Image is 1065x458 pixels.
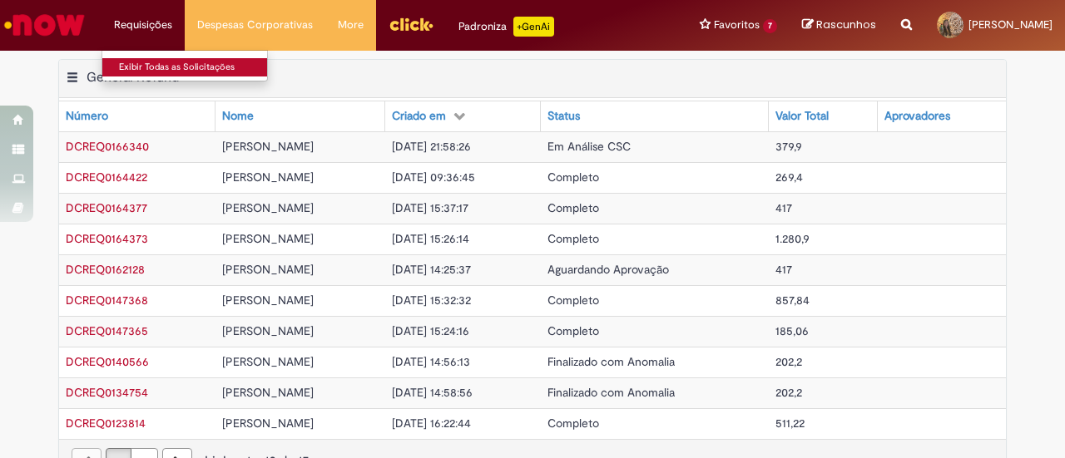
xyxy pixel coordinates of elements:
[222,231,314,246] span: [PERSON_NAME]
[775,262,792,277] span: 417
[66,231,148,246] a: Abrir Registro: DCREQ0164373
[66,354,149,369] a: Abrir Registro: DCREQ0140566
[389,12,433,37] img: click_logo_yellow_360x200.png
[66,108,108,125] div: Número
[66,139,149,154] span: DCREQ0166340
[775,170,803,185] span: 269,4
[102,58,285,76] a: Exibir Todas as Solicitações
[222,200,314,215] span: [PERSON_NAME]
[222,385,314,400] span: [PERSON_NAME]
[392,385,473,400] span: [DATE] 14:58:56
[222,108,254,125] div: Nome
[66,231,148,246] span: DCREQ0164373
[222,323,314,338] span: [PERSON_NAME]
[102,50,268,81] ul: Requisições
[714,17,760,33] span: Favoritos
[392,108,446,125] div: Criado em
[775,231,810,246] span: 1.280,9
[392,416,471,431] span: [DATE] 16:22:44
[775,108,829,125] div: Valor Total
[392,354,470,369] span: [DATE] 14:56:13
[547,170,599,185] span: Completo
[802,17,876,33] a: Rascunhos
[547,354,675,369] span: Finalizado com Anomalia
[222,416,314,431] span: [PERSON_NAME]
[392,170,475,185] span: [DATE] 09:36:45
[775,139,802,154] span: 379,9
[66,293,148,308] a: Abrir Registro: DCREQ0147368
[513,17,554,37] p: +GenAi
[547,293,599,308] span: Completo
[547,416,599,431] span: Completo
[66,200,147,215] a: Abrir Registro: DCREQ0164377
[392,323,469,338] span: [DATE] 15:24:16
[222,293,314,308] span: [PERSON_NAME]
[392,200,468,215] span: [DATE] 15:37:17
[66,323,148,338] a: Abrir Registro: DCREQ0147365
[2,8,87,42] img: ServiceNow
[392,262,471,277] span: [DATE] 14:25:37
[775,293,810,308] span: 857,84
[547,323,599,338] span: Completo
[114,17,172,33] span: Requisições
[87,69,179,86] h2: General Refund
[547,108,580,125] div: Status
[66,354,149,369] span: DCREQ0140566
[222,170,314,185] span: [PERSON_NAME]
[338,17,364,33] span: More
[197,17,313,33] span: Despesas Corporativas
[547,385,675,400] span: Finalizado com Anomalia
[547,139,631,154] span: Em Análise CSC
[66,385,148,400] a: Abrir Registro: DCREQ0134754
[66,170,147,185] a: Abrir Registro: DCREQ0164422
[66,262,145,277] span: DCREQ0162128
[775,200,792,215] span: 417
[66,385,148,400] span: DCREQ0134754
[816,17,876,32] span: Rascunhos
[775,416,805,431] span: 511,22
[884,108,950,125] div: Aprovadores
[66,200,147,215] span: DCREQ0164377
[458,17,554,37] div: Padroniza
[968,17,1053,32] span: [PERSON_NAME]
[66,139,149,154] a: Abrir Registro: DCREQ0166340
[66,323,148,338] span: DCREQ0147365
[775,354,802,369] span: 202,2
[66,69,79,91] button: General Refund Menu de contexto
[222,139,314,154] span: [PERSON_NAME]
[392,231,469,246] span: [DATE] 15:26:14
[763,19,777,33] span: 7
[66,416,146,431] a: Abrir Registro: DCREQ0123814
[547,262,669,277] span: Aguardando Aprovação
[547,231,599,246] span: Completo
[66,170,147,185] span: DCREQ0164422
[775,385,802,400] span: 202,2
[222,262,314,277] span: [PERSON_NAME]
[547,200,599,215] span: Completo
[392,293,471,308] span: [DATE] 15:32:32
[392,139,471,154] span: [DATE] 21:58:26
[222,354,314,369] span: [PERSON_NAME]
[775,323,809,338] span: 185,06
[66,262,145,277] a: Abrir Registro: DCREQ0162128
[66,293,148,308] span: DCREQ0147368
[66,416,146,431] span: DCREQ0123814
